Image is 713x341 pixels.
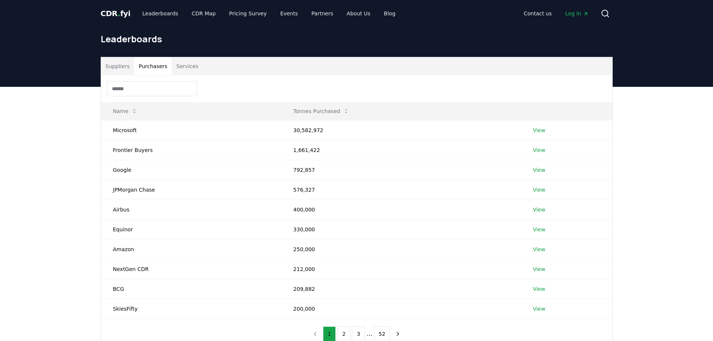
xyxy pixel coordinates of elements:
[281,259,521,279] td: 212,000
[101,8,131,19] a: CDR.fyi
[223,7,272,20] a: Pricing Survey
[533,146,545,154] a: View
[118,9,120,18] span: .
[281,120,521,140] td: 30,582,972
[101,299,281,319] td: SkiesFifty
[101,33,613,45] h1: Leaderboards
[533,305,545,313] a: View
[281,239,521,259] td: 250,000
[305,7,339,20] a: Partners
[341,7,376,20] a: About Us
[533,206,545,213] a: View
[101,259,281,279] td: NextGen CDR
[533,285,545,293] a: View
[281,299,521,319] td: 200,000
[287,104,355,119] button: Tonnes Purchased
[101,239,281,259] td: Amazon
[136,7,184,20] a: Leaderboards
[533,127,545,134] a: View
[101,120,281,140] td: Microsoft
[533,246,545,253] a: View
[186,7,222,20] a: CDR Map
[533,226,545,233] a: View
[101,279,281,299] td: BCG
[136,7,401,20] nav: Main
[533,265,545,273] a: View
[101,200,281,219] td: Airbus
[281,279,521,299] td: 209,882
[134,57,172,75] button: Purchasers
[107,104,143,119] button: Name
[101,180,281,200] td: JPMorgan Chase
[518,7,558,20] a: Contact us
[378,7,402,20] a: Blog
[565,10,588,17] span: Log in
[281,140,521,160] td: 1,661,422
[101,160,281,180] td: Google
[274,7,304,20] a: Events
[101,9,131,18] span: CDR fyi
[533,186,545,194] a: View
[281,180,521,200] td: 576,327
[281,219,521,239] td: 330,000
[533,166,545,174] a: View
[366,329,372,338] li: ...
[281,160,521,180] td: 792,857
[518,7,594,20] nav: Main
[559,7,594,20] a: Log in
[101,57,134,75] button: Suppliers
[172,57,203,75] button: Services
[281,200,521,219] td: 400,000
[101,140,281,160] td: Frontier Buyers
[101,219,281,239] td: Equinor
